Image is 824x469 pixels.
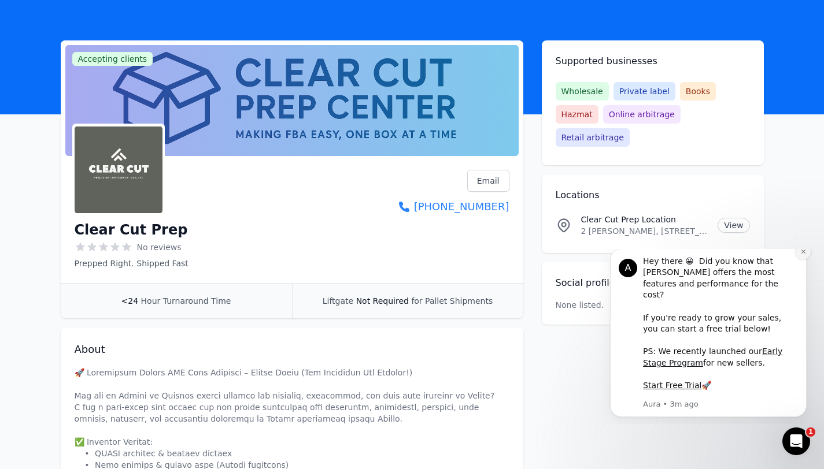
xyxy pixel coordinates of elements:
iframe: Intercom notifications message [593,249,824,424]
div: Profile image for Aura [26,10,45,28]
span: Wholesale [556,82,609,100]
h2: Locations [556,188,750,202]
p: Clear Cut Prep Location [581,214,709,225]
span: Retail arbitrage [556,128,630,147]
h2: About [75,341,509,358]
p: Prepped Right. Shipped Fast [75,258,189,269]
span: <24 [121,296,139,306]
span: Liftgate [323,296,353,306]
span: No reviews [137,241,182,253]
a: Email [467,170,509,192]
h2: Social profiles [556,276,750,290]
span: 1 [806,427,815,437]
img: Clear Cut Prep [75,126,162,214]
span: Online arbitrage [603,105,681,124]
iframe: Intercom live chat [782,427,810,455]
p: None listed. [556,299,604,311]
a: [PHONE_NUMBER] [399,199,509,215]
b: 🚀 [109,132,119,141]
h2: Supported businesses [556,54,750,68]
span: Hazmat [556,105,598,124]
h1: Clear Cut Prep [75,221,188,239]
div: Message content [50,7,205,148]
div: Hey there 😀 Did you know that [PERSON_NAME] offers the most features and performance for the cost... [50,7,205,143]
a: Start Free Trial [50,132,109,141]
a: View [718,218,749,233]
span: Not Required [356,296,409,306]
span: Hour Turnaround Time [141,296,231,306]
span: Books [680,82,716,100]
p: 2 [PERSON_NAME], [STREET_ADDRESS] [581,225,709,237]
span: Private label [614,82,675,100]
p: Message from Aura, sent 3m ago [50,150,205,161]
span: for Pallet Shipments [411,296,493,306]
span: Accepting clients [72,52,153,66]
